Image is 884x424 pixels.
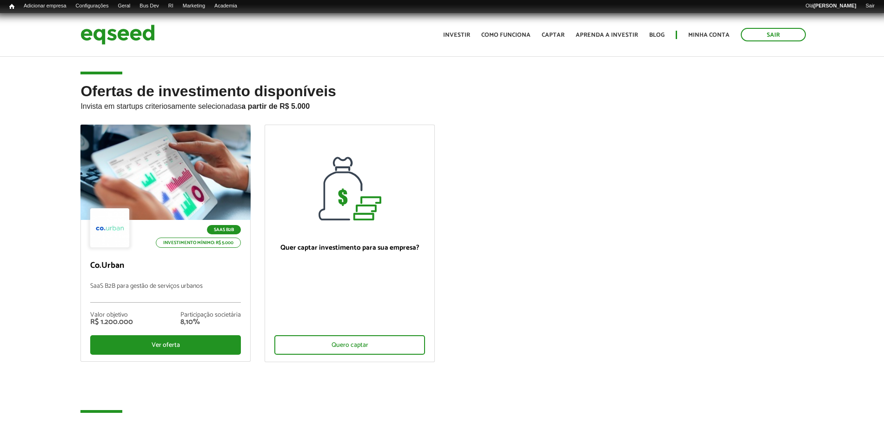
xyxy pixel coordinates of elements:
a: Investir [443,32,470,38]
div: R$ 1.200.000 [90,318,133,326]
div: Quero captar [274,335,425,355]
a: Sair [861,2,879,10]
a: Aprenda a investir [576,32,638,38]
a: Academia [210,2,242,10]
div: Ver oferta [90,335,241,355]
a: Quer captar investimento para sua empresa? Quero captar [265,125,435,362]
div: 8,10% [180,318,241,326]
strong: [PERSON_NAME] [813,3,856,8]
a: Adicionar empresa [19,2,71,10]
p: Co.Urban [90,261,241,271]
a: Sair [741,28,806,41]
a: Como funciona [481,32,531,38]
div: Participação societária [180,312,241,318]
a: Captar [542,32,565,38]
div: Valor objetivo [90,312,133,318]
span: Início [9,3,14,10]
img: EqSeed [80,22,155,47]
a: Marketing [178,2,210,10]
p: SaaS B2B para gestão de serviços urbanos [90,283,241,303]
a: Blog [649,32,665,38]
a: SaaS B2B Investimento mínimo: R$ 5.000 Co.Urban SaaS B2B para gestão de serviços urbanos Valor ob... [80,125,251,362]
p: Quer captar investimento para sua empresa? [274,244,425,252]
a: Bus Dev [135,2,164,10]
p: Invista em startups criteriosamente selecionadas [80,99,803,111]
a: RI [164,2,178,10]
a: Minha conta [688,32,730,38]
p: Investimento mínimo: R$ 5.000 [156,238,241,248]
h2: Ofertas de investimento disponíveis [80,83,803,125]
a: Configurações [71,2,113,10]
p: SaaS B2B [207,225,241,234]
a: Geral [113,2,135,10]
strong: a partir de R$ 5.000 [241,102,310,110]
a: Olá[PERSON_NAME] [801,2,861,10]
a: Início [5,2,19,11]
